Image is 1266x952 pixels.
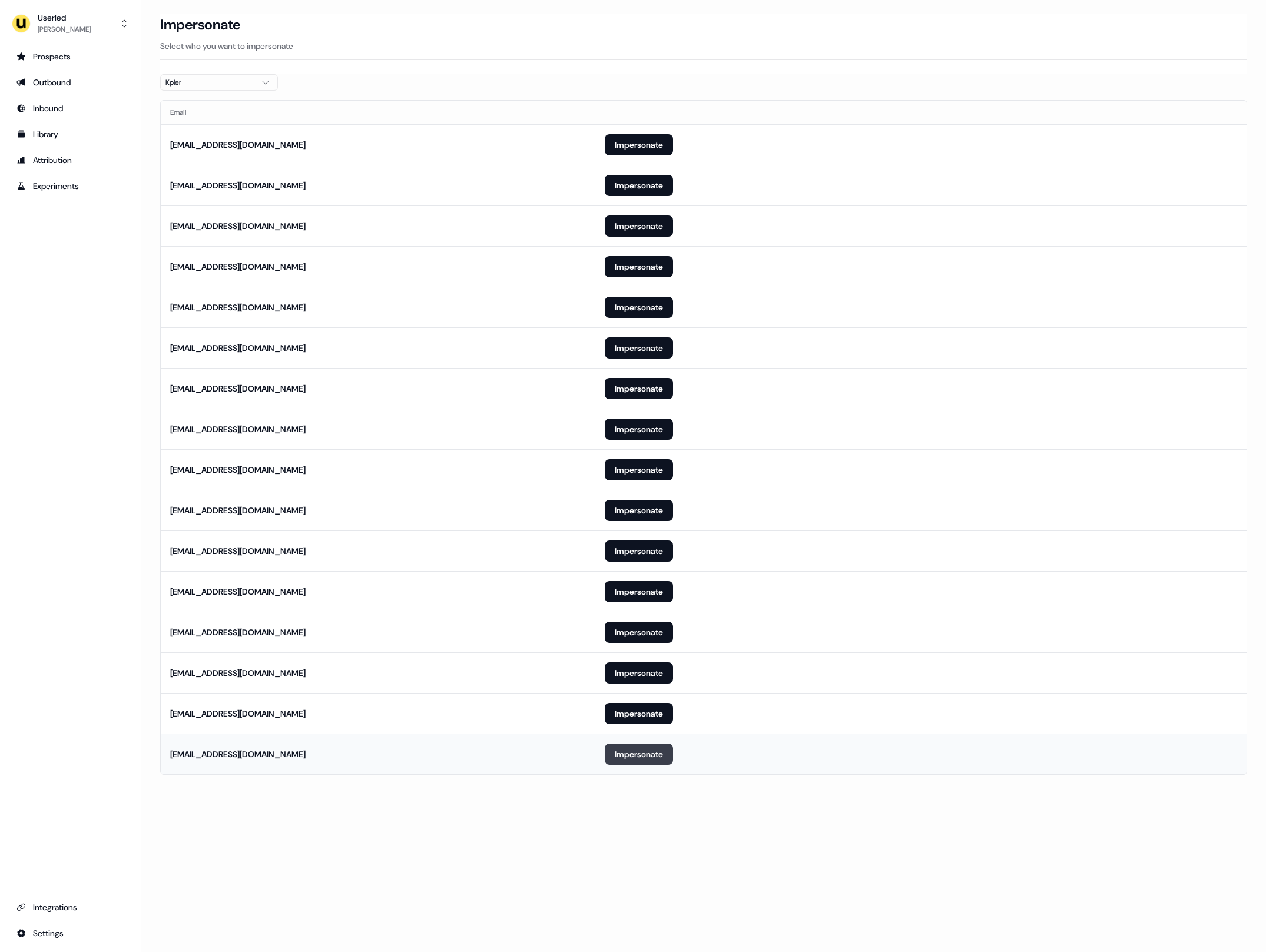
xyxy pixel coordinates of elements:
[605,297,673,318] button: Impersonate
[9,177,131,195] a: Go to experiments
[9,898,131,917] a: Go to integrations
[161,101,595,124] th: Email
[16,927,124,939] div: Settings
[605,134,673,155] button: Impersonate
[160,40,1247,52] p: Select who you want to impersonate
[605,662,673,684] button: Impersonate
[170,342,306,354] div: [EMAIL_ADDRESS][DOMAIN_NAME]
[170,423,306,435] div: [EMAIL_ADDRESS][DOMAIN_NAME]
[605,581,673,602] button: Impersonate
[170,301,306,313] div: [EMAIL_ADDRESS][DOMAIN_NAME]
[170,748,306,760] div: [EMAIL_ADDRESS][DOMAIN_NAME]
[165,77,254,88] div: Kpler
[605,459,673,480] button: Impersonate
[605,175,673,196] button: Impersonate
[170,383,306,394] div: [EMAIL_ADDRESS][DOMAIN_NAME]
[170,261,306,273] div: [EMAIL_ADDRESS][DOMAIN_NAME]
[16,51,124,62] div: Prospects
[160,74,278,91] button: Kpler
[9,73,131,92] a: Go to outbound experience
[16,102,124,114] div: Inbound
[170,180,306,191] div: [EMAIL_ADDRESS][DOMAIN_NAME]
[9,924,131,943] a: Go to integrations
[170,586,306,598] div: [EMAIL_ADDRESS][DOMAIN_NAME]
[605,256,673,277] button: Impersonate
[605,540,673,562] button: Impersonate
[170,464,306,476] div: [EMAIL_ADDRESS][DOMAIN_NAME]
[605,500,673,521] button: Impersonate
[9,9,131,38] button: Userled[PERSON_NAME]
[38,12,91,24] div: Userled
[605,744,673,765] button: Impersonate
[9,125,131,144] a: Go to templates
[170,667,306,679] div: [EMAIL_ADDRESS][DOMAIN_NAME]
[160,16,241,34] h3: Impersonate
[16,180,124,192] div: Experiments
[605,419,673,440] button: Impersonate
[9,99,131,118] a: Go to Inbound
[605,337,673,359] button: Impersonate
[605,622,673,643] button: Impersonate
[170,505,306,516] div: [EMAIL_ADDRESS][DOMAIN_NAME]
[170,220,306,232] div: [EMAIL_ADDRESS][DOMAIN_NAME]
[9,151,131,170] a: Go to attribution
[16,154,124,166] div: Attribution
[170,545,306,557] div: [EMAIL_ADDRESS][DOMAIN_NAME]
[170,708,306,719] div: [EMAIL_ADDRESS][DOMAIN_NAME]
[16,901,124,913] div: Integrations
[170,139,306,151] div: [EMAIL_ADDRESS][DOMAIN_NAME]
[605,703,673,724] button: Impersonate
[9,47,131,66] a: Go to prospects
[16,77,124,88] div: Outbound
[605,378,673,399] button: Impersonate
[605,215,673,237] button: Impersonate
[170,626,306,638] div: [EMAIL_ADDRESS][DOMAIN_NAME]
[16,128,124,140] div: Library
[38,24,91,35] div: [PERSON_NAME]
